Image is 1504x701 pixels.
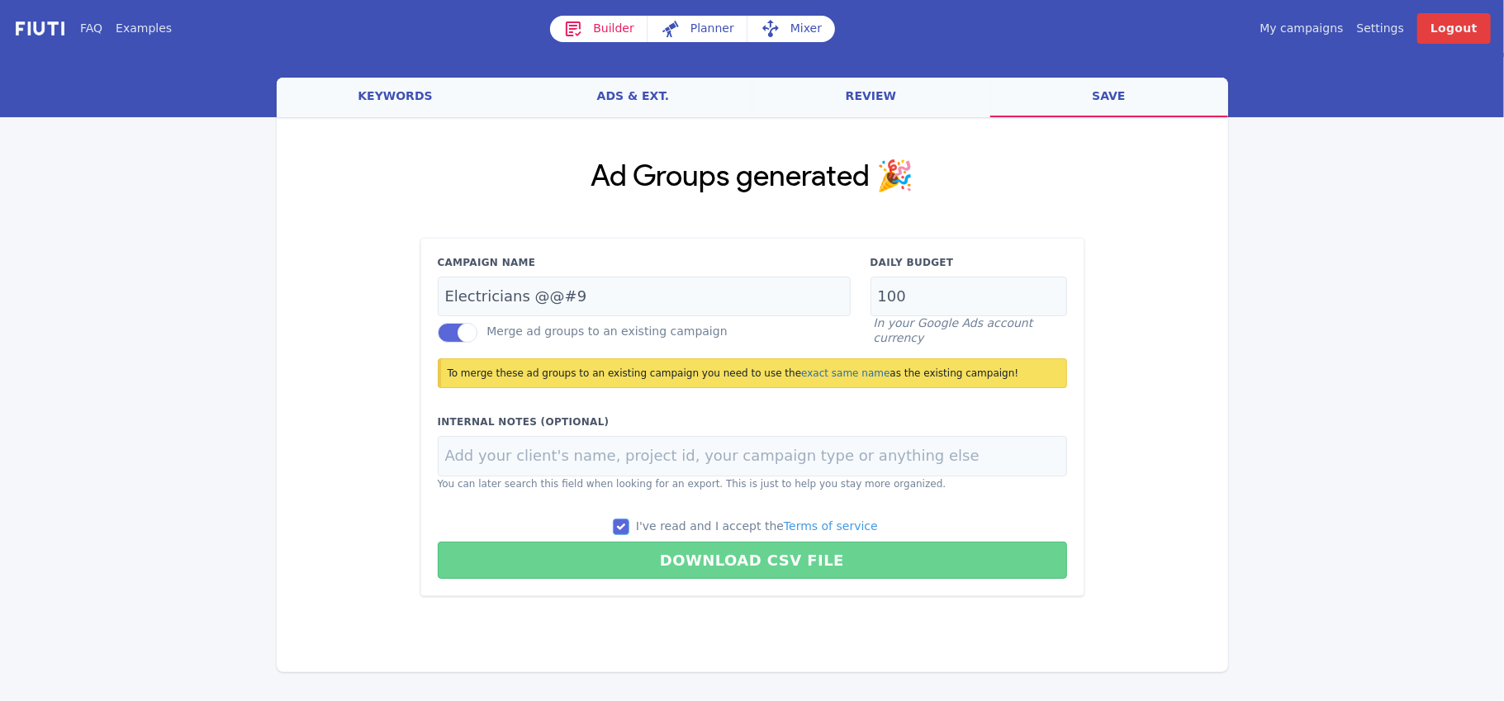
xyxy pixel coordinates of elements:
[747,16,835,42] a: Mixer
[871,277,1067,317] input: Campaign Budget
[515,78,752,117] a: ads & ext.
[801,367,890,379] span: exact same name
[1260,20,1343,37] a: My campaigns
[438,436,1067,476] input: Add your client's name, project id, your campaign type or anything else
[1417,13,1491,44] a: Logout
[613,519,629,535] input: I've read and I accept theTerms of service
[438,277,851,317] input: Campaign Name
[438,414,1067,429] label: Internal Notes (Optional)
[636,519,878,533] span: I've read and I accept the
[874,316,1067,345] p: In your Google Ads account currency
[438,476,1067,491] p: You can later search this field when looking for an export. This is just to help you stay more or...
[871,255,1067,270] label: Daily Budget
[438,255,851,270] label: Campaign Name
[550,16,648,42] a: Builder
[80,20,102,37] a: FAQ
[486,325,727,339] label: Merge ad groups to an existing campaign
[752,78,990,117] a: review
[448,366,1060,381] p: To merge these ad groups to an existing campaign you need to use the as the existing campaign!
[116,20,172,37] a: Examples
[990,78,1228,117] a: save
[13,19,67,38] img: f731f27.png
[784,519,878,533] a: Terms of service
[438,542,1067,579] button: Download CSV File
[277,78,515,117] a: keywords
[420,157,1084,198] h1: Ad Groups generated 🎉
[1357,20,1404,37] a: Settings
[648,16,747,42] a: Planner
